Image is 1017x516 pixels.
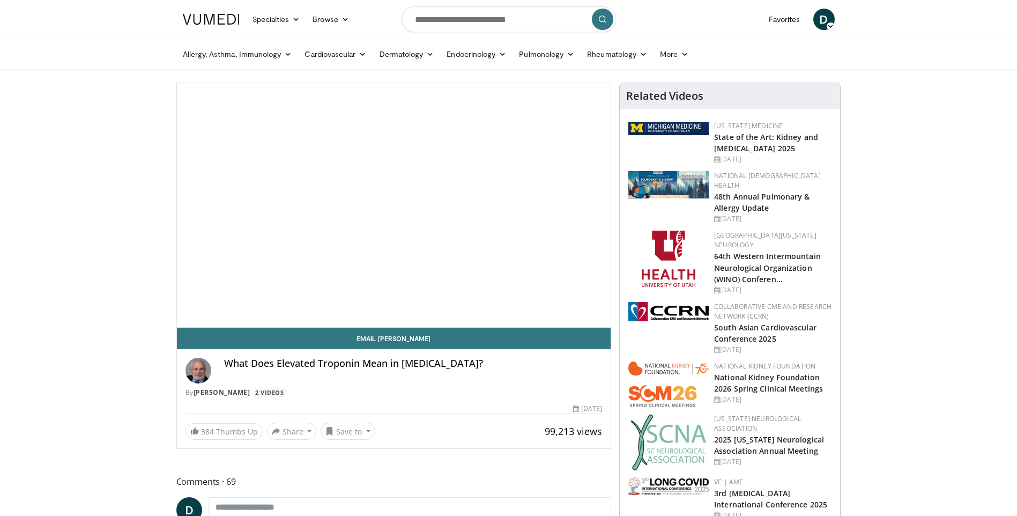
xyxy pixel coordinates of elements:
img: a04ee3ba-8487-4636-b0fb-5e8d268f3737.png.150x105_q85_autocrop_double_scale_upscale_version-0.2.png [628,302,709,321]
img: b123db18-9392-45ae-ad1d-42c3758a27aa.jpg.150x105_q85_autocrop_double_scale_upscale_version-0.2.jpg [630,414,707,470]
div: [DATE] [714,345,832,355]
div: [DATE] [714,214,832,224]
div: [DATE] [714,154,832,164]
a: More [654,43,695,65]
a: Allergy, Asthma, Immunology [176,43,299,65]
div: [DATE] [573,404,602,414]
img: 5ed80e7a-0811-4ad9-9c3a-04de684f05f4.png.150x105_q85_autocrop_double_scale_upscale_version-0.2.png [628,122,709,135]
input: Search topics, interventions [402,6,616,32]
div: [DATE] [714,457,832,467]
div: [DATE] [714,395,832,404]
a: 64th Western Intermountain Neurological Organization (WINO) Conferen… [714,251,821,284]
img: f6362829-b0a3-407d-a044-59546adfd345.png.150x105_q85_autocrop_double_scale_upscale_version-0.2.png [642,231,695,287]
img: 79503c0a-d5ce-4e31-88bd-91ebf3c563fb.png.150x105_q85_autocrop_double_scale_upscale_version-0.2.png [628,362,709,407]
a: [PERSON_NAME] [194,388,250,397]
span: 384 [201,426,214,437]
div: [DATE] [714,285,832,295]
a: 384 Thumbs Up [185,423,263,440]
a: Cardiovascular [298,43,373,65]
a: 48th Annual Pulmonary & Allergy Update [714,191,810,213]
button: Share [267,423,317,440]
a: South Asian Cardiovascular Conference 2025 [714,322,816,344]
div: By [185,388,603,397]
video-js: Video Player [177,83,611,328]
a: Browse [306,9,355,30]
a: VE | AME [714,477,743,486]
a: Collaborative CME and Research Network (CCRN) [714,302,832,321]
h4: Related Videos [626,90,703,102]
h4: What Does Elevated Troponin Mean in [MEDICAL_DATA]? [224,358,603,370]
a: Endocrinology [440,43,513,65]
a: [US_STATE] Medicine [714,121,783,130]
span: Comments 69 [176,475,612,489]
img: VuMedi Logo [183,14,240,25]
a: Dermatology [373,43,441,65]
a: 2025 [US_STATE] Neurological Association Annual Meeting [714,434,824,456]
a: National [DEMOGRAPHIC_DATA] Health [714,171,821,190]
a: Specialties [246,9,307,30]
img: a2792a71-925c-4fc2-b8ef-8d1b21aec2f7.png.150x105_q85_autocrop_double_scale_upscale_version-0.2.jpg [628,477,709,495]
a: Rheumatology [581,43,654,65]
a: National Kidney Foundation [714,362,815,371]
a: 3rd [MEDICAL_DATA] International Conference 2025 [714,488,827,510]
a: State of the Art: Kidney and [MEDICAL_DATA] 2025 [714,132,818,153]
span: 99,213 views [545,425,602,438]
a: Pulmonology [513,43,581,65]
a: D [813,9,835,30]
button: Save to [321,423,375,440]
a: National Kidney Foundation 2026 Spring Clinical Meetings [714,372,823,394]
img: Avatar [185,358,211,384]
a: Favorites [762,9,807,30]
a: [GEOGRAPHIC_DATA][US_STATE] Neurology [714,231,816,249]
a: [US_STATE] Neurological Association [714,414,801,433]
a: 2 Videos [252,388,287,397]
img: b90f5d12-84c1-472e-b843-5cad6c7ef911.jpg.150x105_q85_autocrop_double_scale_upscale_version-0.2.jpg [628,171,709,198]
a: Email [PERSON_NAME] [177,328,611,349]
